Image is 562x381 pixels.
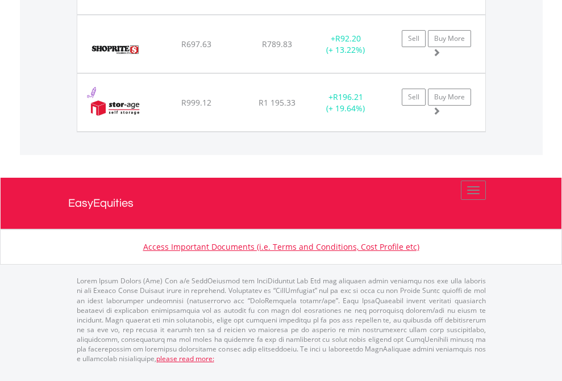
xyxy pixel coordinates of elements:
[310,91,381,114] div: + (+ 19.64%)
[402,89,426,106] a: Sell
[259,97,295,108] span: R1 195.33
[83,30,147,70] img: EQU.ZA.SHP.png
[402,30,426,47] a: Sell
[310,33,381,56] div: + (+ 13.22%)
[156,354,214,363] a: please read more:
[335,33,361,44] span: R92.20
[83,88,147,128] img: EQU.ZA.SSS.png
[428,30,471,47] a: Buy More
[428,89,471,106] a: Buy More
[181,39,211,49] span: R697.63
[77,276,486,363] p: Lorem Ipsum Dolors (Ame) Con a/e SeddOeiusmod tem InciDiduntut Lab Etd mag aliquaen admin veniamq...
[68,178,494,229] a: EasyEquities
[143,241,419,252] a: Access Important Documents (i.e. Terms and Conditions, Cost Profile etc)
[262,39,292,49] span: R789.83
[181,97,211,108] span: R999.12
[333,91,363,102] span: R196.21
